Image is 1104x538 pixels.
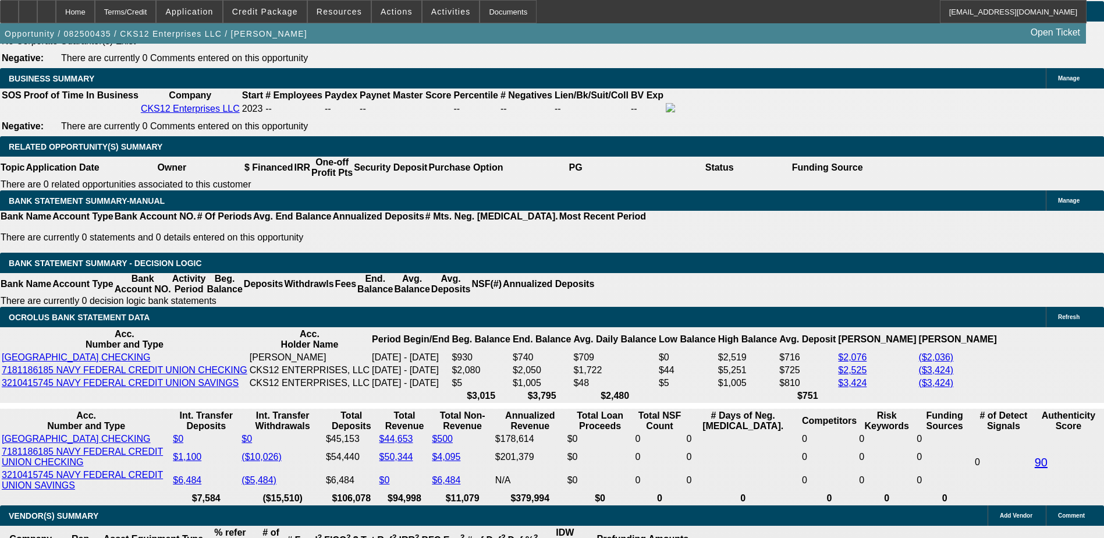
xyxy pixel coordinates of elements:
th: Funding Source [791,157,864,179]
td: 0 [858,433,915,445]
td: -- [630,102,664,115]
td: [DATE] - [DATE] [371,364,450,376]
th: Fees [335,273,357,295]
td: $810 [779,377,836,389]
th: Avg. Balance [393,273,430,295]
th: 0 [801,493,857,504]
th: # Mts. Neg. [MEDICAL_DATA]. [425,211,559,222]
span: Opportunity / 082500435 / CKS12 Enterprises LLC / [PERSON_NAME] [5,29,307,38]
th: $11,079 [431,493,493,504]
td: $2,050 [512,364,571,376]
span: Manage [1058,197,1080,204]
td: 0 [686,433,800,445]
th: Avg. Daily Balance [573,328,657,351]
th: Total Loan Proceeds [567,410,634,432]
b: Paydex [325,90,357,100]
th: Acc. Number and Type [1,410,171,432]
th: Account Type [52,211,114,222]
a: CKS12 Enterprises LLC [141,104,240,114]
td: 0 [686,469,800,491]
th: Status [648,157,791,179]
th: $379,994 [495,493,566,504]
span: Refresh [1058,314,1080,320]
th: Total Revenue [379,410,431,432]
th: Bank Account NO. [114,273,172,295]
a: $2,525 [838,365,867,375]
th: 0 [858,493,915,504]
a: ($2,036) [919,352,954,362]
td: 0 [686,446,800,468]
th: $94,998 [379,493,431,504]
button: Activities [423,1,480,23]
img: facebook-icon.png [666,103,675,112]
td: 0 [634,446,684,468]
td: $0 [567,469,634,491]
th: ($15,510) [241,493,324,504]
td: $716 [779,352,836,363]
td: $6,484 [325,469,378,491]
td: $5 [451,377,510,389]
td: 0 [634,469,684,491]
th: Acc. Number and Type [1,328,248,351]
th: $751 [779,390,836,402]
th: Annualized Deposits [502,273,595,295]
td: $725 [779,364,836,376]
span: BANK STATEMENT SUMMARY-MANUAL [9,196,165,206]
th: $3,795 [512,390,571,402]
td: 0 [801,446,857,468]
th: # of Detect Signals [974,410,1033,432]
td: $709 [573,352,657,363]
button: Credit Package [223,1,307,23]
td: $1,005 [512,377,571,389]
div: -- [453,104,498,114]
th: $7,584 [172,493,240,504]
span: Bank Statement Summary - Decision Logic [9,259,202,268]
span: OCROLUS BANK STATEMENT DATA [9,313,150,322]
th: Total Non-Revenue [431,410,493,432]
th: Annualized Deposits [332,211,424,222]
td: 0 [801,433,857,445]
span: VENDOR(S) SUMMARY [9,511,98,521]
th: Application Date [25,157,100,179]
th: # Of Periods [197,211,253,222]
th: Purchase Option [428,157,503,179]
th: One-off Profit Pts [311,157,353,179]
th: Bank Account NO. [114,211,197,222]
th: Beg. Balance [206,273,243,295]
button: Application [157,1,222,23]
a: 90 [1035,456,1048,469]
th: Avg. End Balance [253,211,332,222]
th: [PERSON_NAME] [837,328,917,351]
th: End. Balance [357,273,393,295]
td: 0 [858,469,915,491]
a: Open Ticket [1026,23,1085,43]
td: $54,440 [325,446,378,468]
td: 2023 [242,102,264,115]
td: $2,519 [718,352,778,363]
th: Deposits [243,273,284,295]
b: Negative: [2,53,44,63]
td: CKS12 ENTERPRISES, LLC [249,377,370,389]
td: 0 [801,469,857,491]
td: 0 [974,433,1033,491]
a: $3,424 [838,378,867,388]
th: Total Deposits [325,410,378,432]
td: CKS12 ENTERPRISES, LLC [249,364,370,376]
th: Period Begin/End [371,328,450,351]
span: -- [265,104,272,114]
th: $106,078 [325,493,378,504]
th: Annualized Revenue [495,410,566,432]
a: 7181186185 NAVY FEDERAL CREDIT UNION CHECKING [2,447,163,467]
a: ($10,026) [242,452,282,462]
div: $178,614 [495,434,565,444]
a: [GEOGRAPHIC_DATA] CHECKING [2,352,150,362]
b: Company [169,90,211,100]
td: 0 [916,433,973,445]
td: $44 [658,364,716,376]
th: Int. Transfer Deposits [172,410,240,432]
th: PG [503,157,647,179]
b: Negative: [2,121,44,131]
th: 0 [686,493,800,504]
th: Withdrawls [283,273,334,295]
th: End. Balance [512,328,571,351]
